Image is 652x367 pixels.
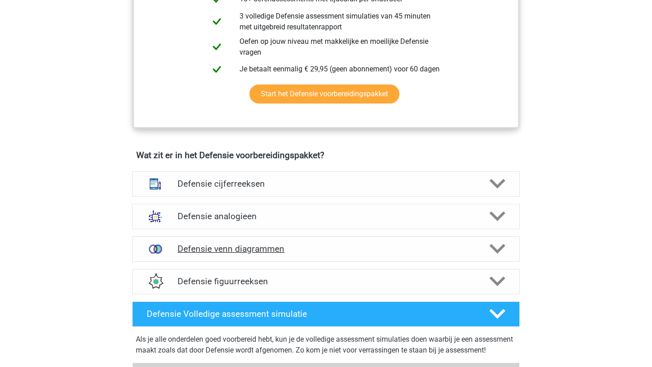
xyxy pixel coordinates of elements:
[144,205,167,228] img: analogieen
[177,244,474,254] h4: Defensie venn diagrammen
[129,301,523,327] a: Defensie Volledige assessment simulatie
[177,276,474,287] h4: Defensie figuurreeksen
[136,334,516,359] div: Als je alle onderdelen goed voorbereid hebt, kun je de volledige assessment simulaties doen waarb...
[144,237,167,261] img: venn diagrammen
[129,204,523,229] a: analogieen Defensie analogieen
[144,270,167,293] img: figuurreeksen
[177,179,474,189] h4: Defensie cijferreeksen
[129,171,523,197] a: cijferreeksen Defensie cijferreeksen
[249,85,399,104] a: Start het Defensie voorbereidingspakket
[129,236,523,262] a: venn diagrammen Defensie venn diagrammen
[129,269,523,294] a: figuurreeksen Defensie figuurreeksen
[144,172,167,196] img: cijferreeksen
[147,309,475,319] h4: Defensie Volledige assessment simulatie
[177,211,474,221] h4: Defensie analogieen
[136,150,516,160] h4: Wat zit er in het Defensie voorbereidingspakket?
